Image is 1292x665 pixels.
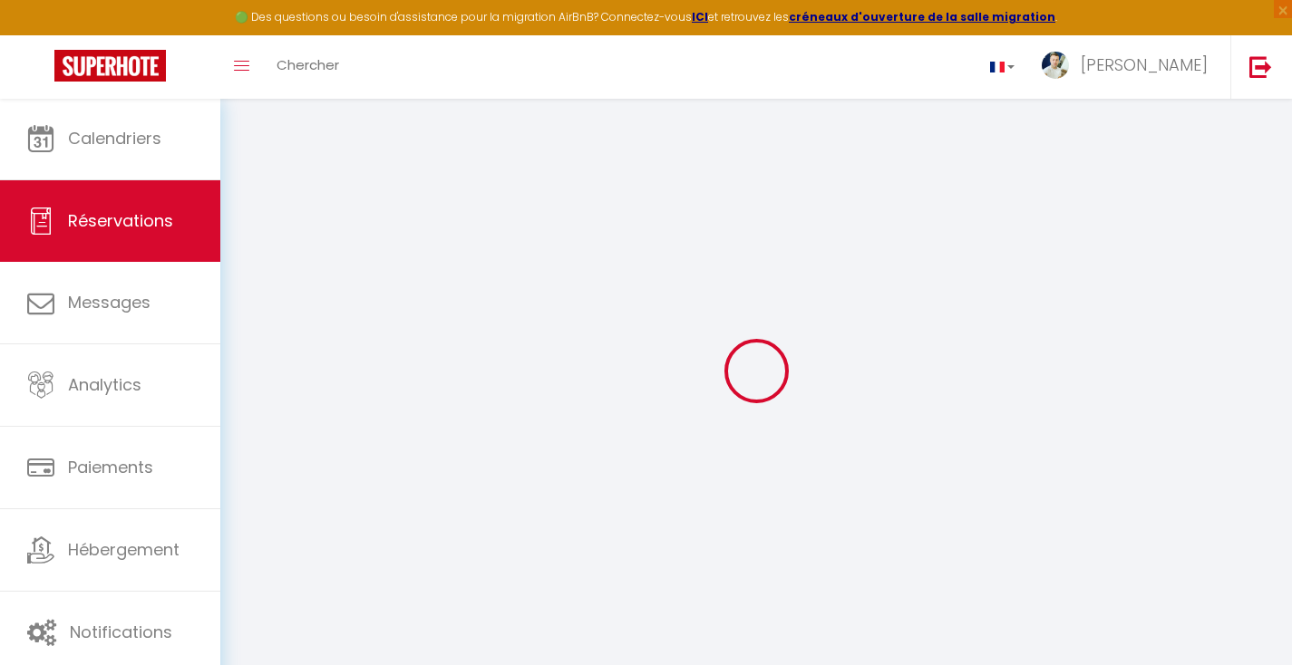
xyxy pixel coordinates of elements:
[277,55,339,74] span: Chercher
[70,621,172,643] span: Notifications
[1042,52,1069,79] img: ...
[54,50,166,82] img: Super Booking
[692,9,708,24] a: ICI
[263,35,353,99] a: Chercher
[68,538,180,561] span: Hébergement
[68,127,161,149] span: Calendriers
[1081,53,1208,76] span: [PERSON_NAME]
[1028,35,1230,99] a: ... [PERSON_NAME]
[68,209,173,232] span: Réservations
[68,291,151,313] span: Messages
[68,373,141,396] span: Analytics
[68,456,153,478] span: Paiements
[15,7,69,62] button: Ouvrir le widget de chat LiveChat
[1249,55,1272,78] img: logout
[789,9,1055,24] a: créneaux d'ouverture de la salle migration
